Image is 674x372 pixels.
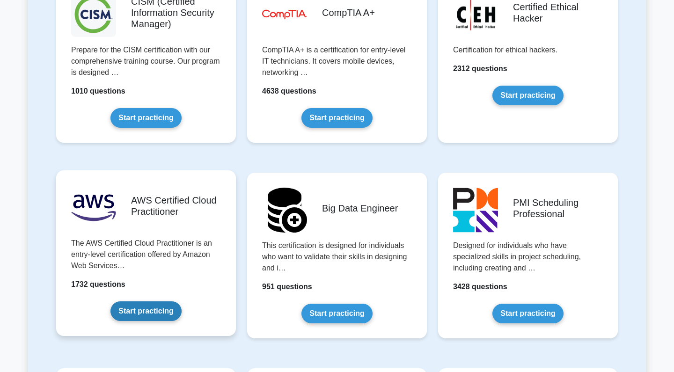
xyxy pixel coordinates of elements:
[110,108,181,128] a: Start practicing
[492,304,563,323] a: Start practicing
[301,304,372,323] a: Start practicing
[492,86,563,105] a: Start practicing
[110,301,181,321] a: Start practicing
[301,108,372,128] a: Start practicing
